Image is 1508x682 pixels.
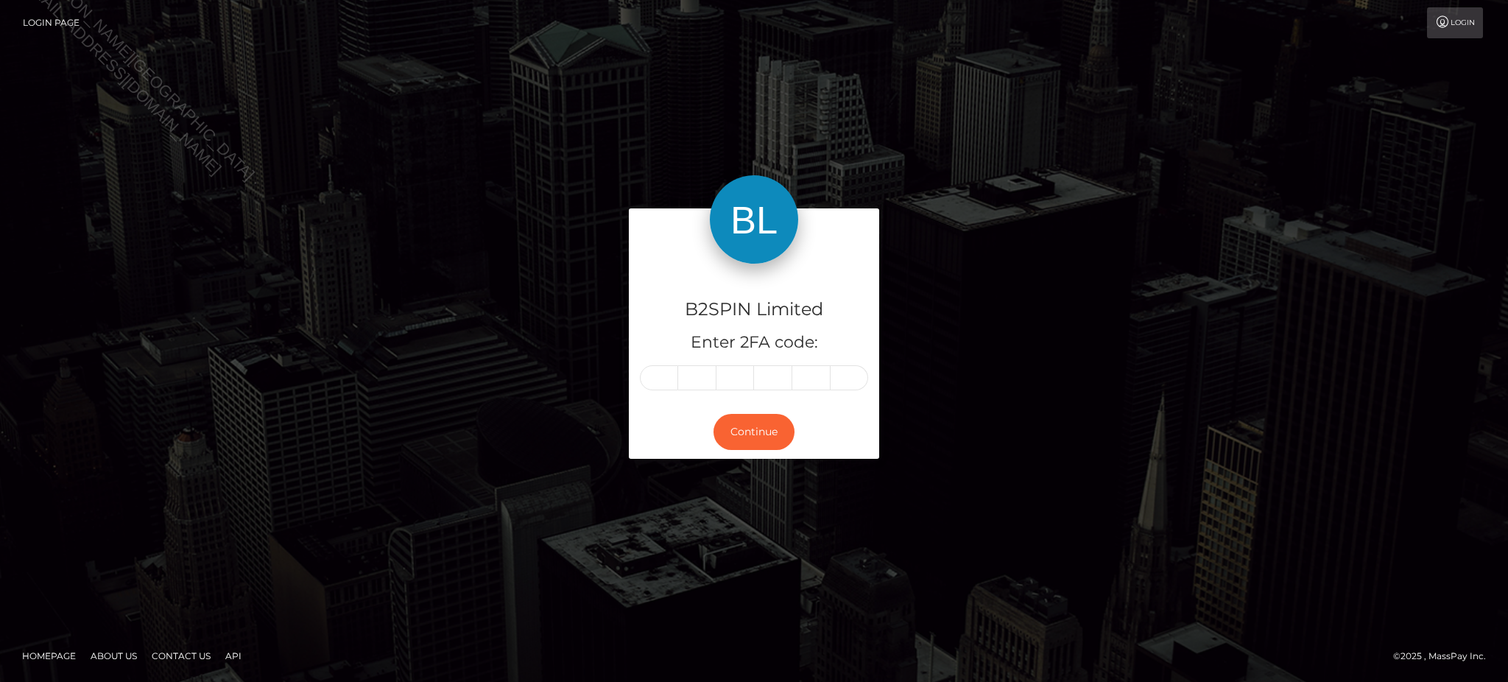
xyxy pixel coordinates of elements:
[1427,7,1483,38] a: Login
[640,331,868,354] h5: Enter 2FA code:
[23,7,80,38] a: Login Page
[1393,648,1497,664] div: © 2025 , MassPay Inc.
[710,175,798,264] img: B2SPIN Limited
[714,414,794,450] button: Continue
[16,644,82,667] a: Homepage
[85,644,143,667] a: About Us
[640,297,868,323] h4: B2SPIN Limited
[146,644,216,667] a: Contact Us
[219,644,247,667] a: API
